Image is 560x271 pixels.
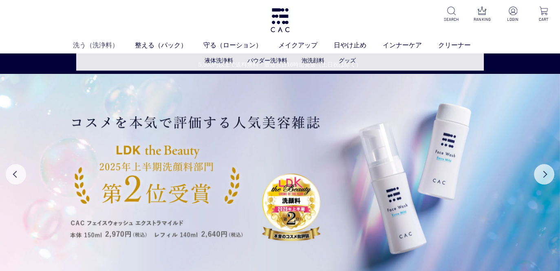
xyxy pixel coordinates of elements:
[269,8,291,32] img: logo
[503,16,523,22] p: LOGIN
[334,40,383,50] a: 日やけ止め
[73,40,135,50] a: 洗う（洗浄料）
[441,7,461,22] a: SEARCH
[472,16,492,22] p: RANKING
[472,7,492,22] a: RANKING
[534,16,553,22] p: CART
[503,7,523,22] a: LOGIN
[534,164,554,184] button: Next
[302,57,324,64] a: 泡洗顔料
[247,57,287,64] a: パウダー洗浄料
[438,40,487,50] a: クリーナー
[278,40,334,50] a: メイクアップ
[6,164,26,184] button: Previous
[203,40,278,50] a: 守る（ローション）
[534,7,553,22] a: CART
[0,60,560,69] a: 5,500円以上で送料無料・最短当日16時迄発送（土日祝は除く）
[441,16,461,22] p: SEARCH
[205,57,233,64] a: 液体洗浄料
[135,40,203,50] a: 整える（パック）
[383,40,438,50] a: インナーケア
[339,57,356,64] a: グッズ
